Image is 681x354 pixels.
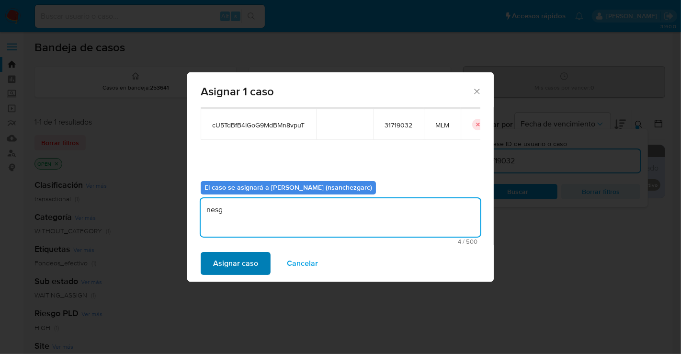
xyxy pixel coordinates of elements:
[201,252,271,275] button: Asignar caso
[472,119,484,130] button: icon-button
[212,121,305,129] span: cU5TdBfB4IGoG9MdBMn8vpuT
[201,86,472,97] span: Asignar 1 caso
[204,239,477,245] span: Máximo 500 caracteres
[472,87,481,95] button: Cerrar ventana
[204,183,372,192] b: El caso se asignará a [PERSON_NAME] (nsanchezgarc)
[274,252,330,275] button: Cancelar
[435,121,449,129] span: MLM
[187,72,494,282] div: assign-modal
[201,198,480,237] textarea: nesg
[213,253,258,274] span: Asignar caso
[385,121,412,129] span: 31719032
[287,253,318,274] span: Cancelar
